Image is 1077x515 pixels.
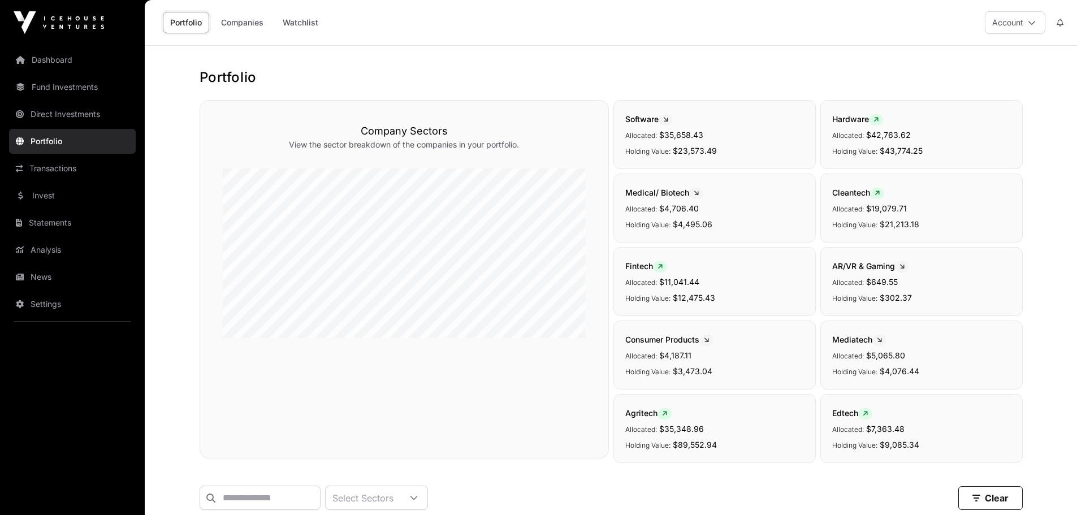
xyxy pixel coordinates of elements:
span: Hardware [832,114,883,124]
span: Cleantech [832,188,884,197]
span: Holding Value: [832,220,877,229]
span: $19,079.71 [866,204,907,213]
a: Fund Investments [9,75,136,99]
span: $21,213.18 [880,219,919,229]
span: $35,348.96 [659,424,704,434]
span: Holding Value: [832,367,877,376]
a: Transactions [9,156,136,181]
img: Icehouse Ventures Logo [14,11,104,34]
span: $4,706.40 [659,204,699,213]
span: Holding Value: [625,220,671,229]
iframe: Chat Widget [1020,461,1077,515]
span: Holding Value: [625,367,671,376]
span: $12,475.43 [673,293,715,302]
span: Edtech [832,408,872,418]
p: View the sector breakdown of the companies in your portfolio. [223,139,586,150]
span: Consumer Products [625,335,713,344]
a: Dashboard [9,47,136,72]
a: Analysis [9,237,136,262]
span: Allocated: [832,425,864,434]
a: Watchlist [275,12,326,33]
span: Allocated: [832,131,864,140]
span: $302.37 [880,293,912,302]
span: Allocated: [625,205,657,213]
a: Portfolio [9,129,136,154]
span: Holding Value: [625,147,671,155]
span: Medical/ Biotech [625,188,703,197]
span: AR/VR & Gaming [832,261,909,271]
a: News [9,265,136,289]
span: $23,573.49 [673,146,717,155]
span: $5,065.80 [866,350,905,360]
span: Mediatech [832,335,886,344]
a: Portfolio [163,12,209,33]
span: Allocated: [832,278,864,287]
a: Statements [9,210,136,235]
span: $3,473.04 [673,366,712,376]
button: Account [985,11,1045,34]
span: $42,763.62 [866,130,911,140]
span: Allocated: [625,425,657,434]
span: Allocated: [625,278,657,287]
span: Allocated: [625,352,657,360]
a: Settings [9,292,136,317]
span: $11,041.44 [659,277,699,287]
span: $4,076.44 [880,366,919,376]
span: Holding Value: [832,294,877,302]
button: Clear [958,486,1023,510]
span: Holding Value: [832,147,877,155]
h1: Portfolio [200,68,1023,86]
a: Invest [9,183,136,208]
span: Holding Value: [625,441,671,449]
span: $9,085.34 [880,440,919,449]
span: Holding Value: [625,294,671,302]
span: $4,187.11 [659,350,691,360]
div: Select Sectors [326,486,400,509]
span: Software [625,114,673,124]
h3: Company Sectors [223,123,586,139]
a: Companies [214,12,271,33]
span: $43,774.25 [880,146,923,155]
span: $4,495.06 [673,219,712,229]
span: $649.55 [866,277,898,287]
span: Fintech [625,261,667,271]
span: Allocated: [832,352,864,360]
span: Allocated: [832,205,864,213]
span: Allocated: [625,131,657,140]
a: Direct Investments [9,102,136,127]
span: $7,363.48 [866,424,905,434]
span: $89,552.94 [673,440,717,449]
span: Holding Value: [832,441,877,449]
span: Agritech [625,408,672,418]
span: $35,658.43 [659,130,703,140]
